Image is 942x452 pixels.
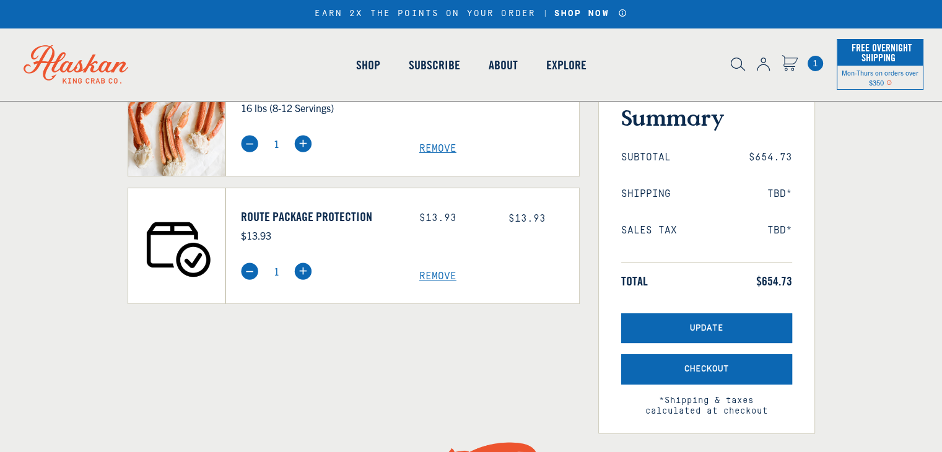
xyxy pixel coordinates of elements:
[690,323,723,334] span: Update
[315,9,627,19] div: EARN 2X THE POINTS ON YOUR ORDER |
[621,274,648,289] span: Total
[848,38,912,67] span: Free Overnight Shipping
[508,213,546,224] span: $13.93
[128,61,225,176] img: Snow Crab Clusters - 16 lbs (8-12 Servings)
[621,385,792,417] span: *Shipping & taxes calculated at checkout
[554,9,609,19] strong: SHOP NOW
[621,152,671,163] span: Subtotal
[241,100,401,116] p: 16 lbs (8-12 Servings)
[886,78,892,87] span: Shipping Notice Icon
[808,56,823,71] span: 1
[128,188,225,303] img: Route Package Protection - $13.93
[621,313,792,344] button: Update
[241,263,258,280] img: minus
[757,58,770,71] img: account
[419,143,579,155] a: Remove
[241,209,401,224] a: Route Package Protection
[342,30,395,100] a: Shop
[756,274,792,289] span: $654.73
[294,263,312,280] img: plus
[241,227,401,243] p: $13.93
[749,152,792,163] span: $654.73
[419,212,490,224] div: $13.93
[842,68,918,87] span: Mon-Thurs on orders over $350
[6,28,146,101] img: Alaskan King Crab Co. logo
[621,188,671,200] span: Shipping
[731,58,745,71] img: search
[395,30,474,100] a: Subscribe
[684,364,729,375] span: Checkout
[621,225,677,237] span: Sales Tax
[618,9,627,17] a: Announcement Bar Modal
[294,135,312,152] img: plus
[621,77,792,131] h3: Order Summary
[782,55,798,73] a: Cart
[621,354,792,385] button: Checkout
[241,135,258,152] img: minus
[549,9,613,19] a: SHOP NOW
[474,30,532,100] a: About
[808,56,823,71] a: Cart
[532,30,601,100] a: Explore
[419,271,579,282] a: Remove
